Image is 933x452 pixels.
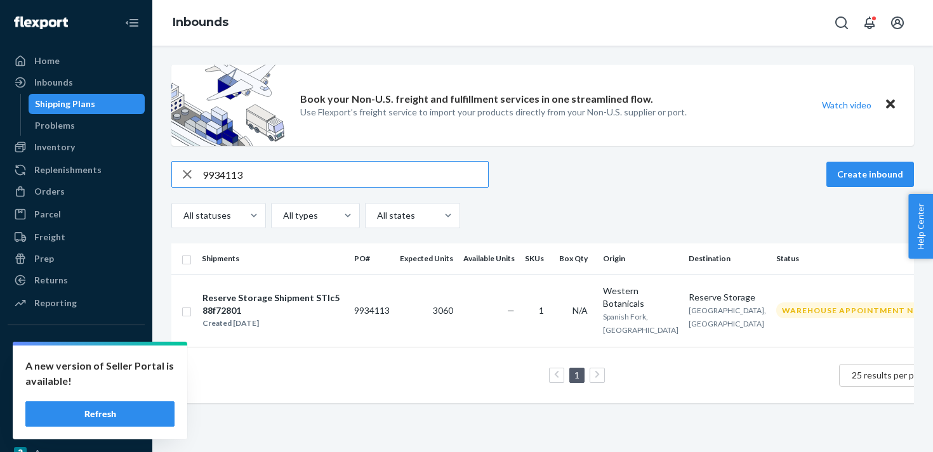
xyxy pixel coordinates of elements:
a: 6e639d-fc [8,378,145,399]
a: Replenishments [8,160,145,180]
button: Open account menu [885,10,910,36]
a: Returns [8,270,145,290]
a: gnzsuz-v5 [8,400,145,420]
a: Page 1 is your current page [572,370,582,380]
span: N/A [572,305,588,316]
button: Refresh [25,401,175,427]
td: 9934113 [349,274,395,347]
div: Home [34,55,60,67]
a: Orders [8,181,145,202]
button: Help Center [908,194,933,259]
button: Close [882,96,899,114]
input: All statuses [182,209,183,222]
th: PO# [349,243,395,274]
div: Inbounds [34,76,73,89]
button: Watch video [814,96,880,114]
input: Search inbounds by name, destination, msku... [202,162,488,187]
a: Inbounds [173,15,228,29]
div: Problems [35,119,75,132]
img: Flexport logo [14,16,68,29]
div: Replenishments [34,164,102,176]
a: f12898-4 [8,357,145,377]
span: 25 results per page [852,370,929,380]
div: Integrations [34,339,88,352]
a: Inbounds [8,72,145,93]
th: Shipments [197,243,349,274]
button: Integrations [8,335,145,356]
a: Shipping Plans [29,94,145,114]
a: Prep [8,249,145,269]
input: All states [376,209,377,222]
span: Spanish Fork, [GEOGRAPHIC_DATA] [603,312,678,335]
div: Western Botanicals [603,285,678,310]
ol: breadcrumbs [162,4,239,41]
p: Use Flexport’s freight service to import your products directly from your Non-U.S. supplier or port. [300,106,687,119]
th: Box Qty [554,243,598,274]
button: Create inbound [826,162,914,187]
th: SKUs [520,243,554,274]
th: Destination [684,243,771,274]
div: Reserve Storage Shipment STIc588f72801 [202,292,343,317]
th: Origin [598,243,684,274]
div: Freight [34,231,65,243]
p: Book your Non-U.S. freight and fulfillment services in one streamlined flow. [300,92,653,107]
div: Inventory [34,141,75,153]
a: Parcel [8,204,145,224]
a: Problems [29,115,145,136]
div: Prep [34,252,54,265]
input: All types [282,209,283,222]
span: 1 [539,305,544,316]
div: Reporting [34,297,77,309]
th: Expected Units [395,243,458,274]
th: Available Units [458,243,520,274]
span: [GEOGRAPHIC_DATA], [GEOGRAPHIC_DATA] [689,306,766,328]
div: Parcel [34,208,61,221]
div: Returns [34,274,68,287]
p: A new version of Seller Portal is available! [25,358,175,389]
div: Shipping Plans [35,98,95,110]
div: Reserve Storage [689,291,766,304]
span: 3060 [433,305,453,316]
a: 5176b9-7b [8,422,145,442]
span: — [507,305,515,316]
a: Inventory [8,137,145,157]
a: Home [8,51,145,71]
div: Created [DATE] [202,317,343,330]
button: Open Search Box [829,10,854,36]
div: Orders [34,185,65,198]
button: Open notifications [857,10,882,36]
a: Reporting [8,293,145,313]
a: Freight [8,227,145,247]
button: Close Navigation [119,10,145,36]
